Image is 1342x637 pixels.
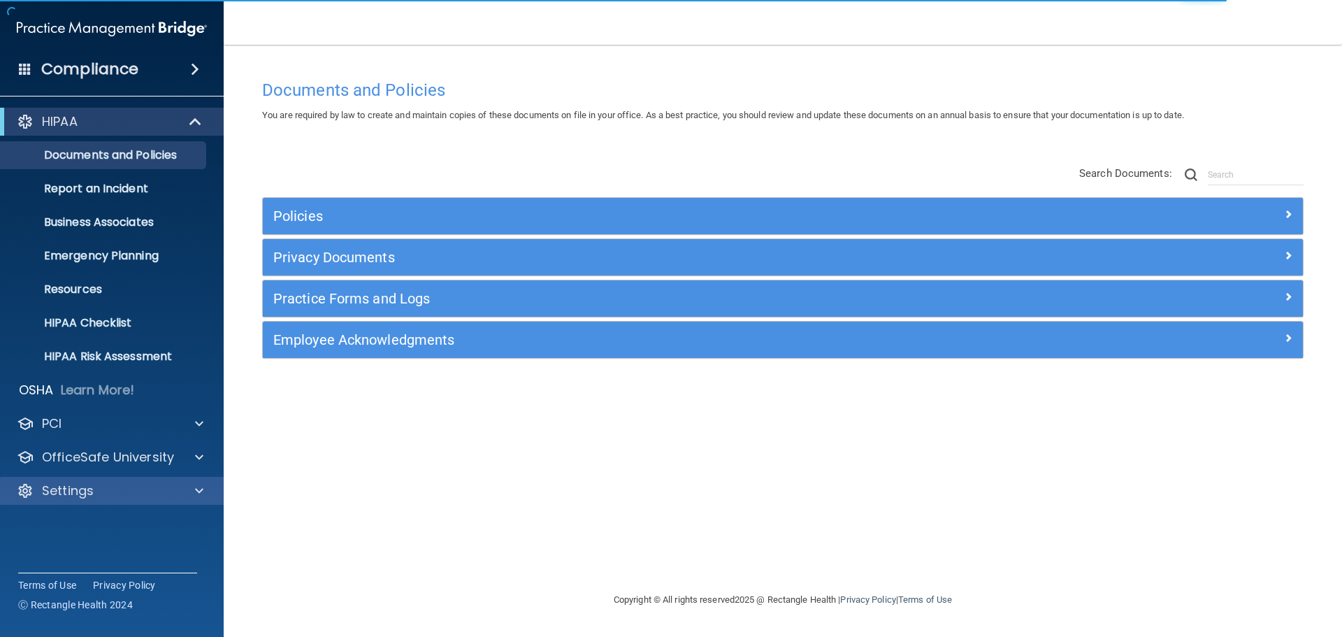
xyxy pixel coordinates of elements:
[1079,167,1172,180] span: Search Documents:
[262,110,1184,120] span: You are required by law to create and maintain copies of these documents on file in your office. ...
[18,598,133,612] span: Ⓒ Rectangle Health 2024
[42,482,94,499] p: Settings
[273,208,1032,224] h5: Policies
[528,578,1038,622] div: Copyright © All rights reserved 2025 @ Rectangle Health | |
[273,291,1032,306] h5: Practice Forms and Logs
[273,205,1292,227] a: Policies
[42,113,78,130] p: HIPAA
[17,15,207,43] img: PMB logo
[1185,169,1197,181] img: ic-search.3b580494.png
[9,249,200,263] p: Emergency Planning
[17,449,203,466] a: OfficeSafe University
[9,148,200,162] p: Documents and Policies
[19,382,54,399] p: OSHA
[41,59,138,79] h4: Compliance
[9,316,200,330] p: HIPAA Checklist
[42,415,62,432] p: PCI
[273,250,1032,265] h5: Privacy Documents
[18,578,76,592] a: Terms of Use
[273,287,1292,310] a: Practice Forms and Logs
[273,332,1032,348] h5: Employee Acknowledgments
[61,382,135,399] p: Learn More!
[1208,164,1304,185] input: Search
[273,246,1292,269] a: Privacy Documents
[262,81,1304,99] h4: Documents and Policies
[9,182,200,196] p: Report an Incident
[9,282,200,296] p: Resources
[17,113,203,130] a: HIPAA
[273,329,1292,351] a: Employee Acknowledgments
[898,594,952,605] a: Terms of Use
[9,215,200,229] p: Business Associates
[840,594,895,605] a: Privacy Policy
[17,415,203,432] a: PCI
[9,350,200,364] p: HIPAA Risk Assessment
[17,482,203,499] a: Settings
[42,449,174,466] p: OfficeSafe University
[93,578,156,592] a: Privacy Policy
